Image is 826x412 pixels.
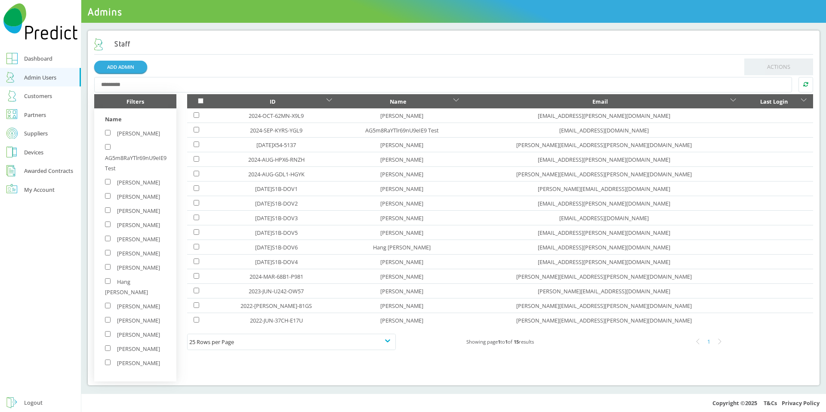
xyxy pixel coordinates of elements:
[472,96,728,107] div: Email
[94,94,176,108] div: Filters
[256,141,296,149] a: [DATE]X54-5137
[24,128,48,138] div: Suppliers
[516,170,692,178] a: [PERSON_NAME][EMAIL_ADDRESS][PERSON_NAME][DOMAIN_NAME]
[105,250,111,255] input: [PERSON_NAME]
[505,338,508,345] b: 1
[538,243,670,251] a: [EMAIL_ADDRESS][PERSON_NAME][DOMAIN_NAME]
[105,193,111,199] input: [PERSON_NAME]
[255,258,298,266] a: [DATE]S1B-DOV4
[380,141,423,149] a: [PERSON_NAME]
[380,200,423,207] a: [PERSON_NAME]
[516,141,692,149] a: [PERSON_NAME][EMAIL_ADDRESS][PERSON_NAME][DOMAIN_NAME]
[559,214,649,222] a: [EMAIL_ADDRESS][DOMAIN_NAME]
[105,193,160,200] label: [PERSON_NAME]
[105,114,165,128] div: Name
[380,273,423,280] a: [PERSON_NAME]
[249,287,304,295] a: 2023-JUN-U242-OW57
[105,278,111,284] input: Hang [PERSON_NAME]
[105,331,111,337] input: [PERSON_NAME]
[498,338,500,345] b: 1
[105,345,160,353] label: [PERSON_NAME]
[240,302,312,310] a: 2022-[PERSON_NAME]-81GS
[105,331,160,338] label: [PERSON_NAME]
[249,112,304,120] a: 2024-OCT-62MN-X9L9
[105,129,160,137] label: [PERSON_NAME]
[94,61,147,73] a: ADD ADMIN
[250,273,303,280] a: 2024-MAR-68B1-P981
[24,166,73,176] div: Awarded Contracts
[764,399,777,407] a: T&Cs
[105,144,166,172] label: AG5m8RaYTlr69nU9eIE9 Test
[24,91,52,101] div: Customers
[516,302,692,310] a: [PERSON_NAME][EMAIL_ADDRESS][PERSON_NAME][DOMAIN_NAME]
[782,399,820,407] a: Privacy Policy
[105,264,111,270] input: [PERSON_NAME]
[380,214,423,222] a: [PERSON_NAME]
[94,38,131,51] h2: Staff
[105,317,160,324] label: [PERSON_NAME]
[105,359,160,367] label: [PERSON_NAME]
[105,345,111,351] input: [PERSON_NAME]
[24,147,43,157] div: Devices
[248,156,305,163] a: 2024-AUG-HPX6-RNZH
[380,156,423,163] a: [PERSON_NAME]
[538,185,670,193] a: [PERSON_NAME][EMAIL_ADDRESS][DOMAIN_NAME]
[105,302,160,310] label: [PERSON_NAME]
[255,243,298,251] a: [DATE]S1B-DOV6
[105,264,160,271] label: [PERSON_NAME]
[105,130,111,135] input: [PERSON_NAME]
[516,273,692,280] a: [PERSON_NAME][EMAIL_ADDRESS][PERSON_NAME][DOMAIN_NAME]
[373,243,431,251] a: Hang [PERSON_NAME]
[105,221,160,229] label: [PERSON_NAME]
[105,178,160,186] label: [PERSON_NAME]
[105,317,111,323] input: [PERSON_NAME]
[105,207,160,215] label: [PERSON_NAME]
[250,126,302,134] a: 2024-SEP-KYRS-YGL9
[105,144,111,150] input: AG5m8RaYTlr69nU9eIE9 Test
[538,258,670,266] a: [EMAIL_ADDRESS][PERSON_NAME][DOMAIN_NAME]
[380,185,423,193] a: [PERSON_NAME]
[396,337,604,347] div: Showing page to of results
[221,96,324,107] div: ID
[24,72,56,83] div: Admin Users
[380,287,423,295] a: [PERSON_NAME]
[380,170,423,178] a: [PERSON_NAME]
[3,3,78,40] img: Predict Mobile
[105,278,148,296] label: Hang [PERSON_NAME]
[105,236,111,241] input: [PERSON_NAME]
[105,235,160,243] label: [PERSON_NAME]
[538,200,670,207] a: [EMAIL_ADDRESS][PERSON_NAME][DOMAIN_NAME]
[189,337,394,347] div: 25 Rows per Page
[380,317,423,324] a: [PERSON_NAME]
[24,397,43,408] div: Logout
[255,229,298,237] a: [DATE]S1B-DOV5
[365,126,439,134] a: AG5m8RaYTlr69nU9eIE9 Test
[703,336,715,347] div: 1
[105,221,111,227] input: [PERSON_NAME]
[380,302,423,310] a: [PERSON_NAME]
[255,200,298,207] a: [DATE]S1B-DOV2
[749,96,799,107] div: Last Login
[514,338,519,345] b: 15
[250,317,303,324] a: 2022-JUN-37CH-E17U
[538,229,670,237] a: [EMAIL_ADDRESS][PERSON_NAME][DOMAIN_NAME]
[24,184,55,195] div: My Account
[105,303,111,308] input: [PERSON_NAME]
[380,229,423,237] a: [PERSON_NAME]
[105,179,111,184] input: [PERSON_NAME]
[559,126,649,134] a: [EMAIL_ADDRESS][DOMAIN_NAME]
[538,156,670,163] a: [EMAIL_ADDRESS][PERSON_NAME][DOMAIN_NAME]
[538,287,670,295] a: [PERSON_NAME][EMAIL_ADDRESS][DOMAIN_NAME]
[24,53,52,64] div: Dashboard
[255,185,298,193] a: [DATE]S1B-DOV1
[380,258,423,266] a: [PERSON_NAME]
[538,112,670,120] a: [EMAIL_ADDRESS][PERSON_NAME][DOMAIN_NAME]
[255,214,298,222] a: [DATE]S1B-DOV3
[248,170,305,178] a: 2024-AUG-GDL1-HGYK
[105,360,111,365] input: [PERSON_NAME]
[345,96,451,107] div: Name
[24,110,46,120] div: Partners
[516,317,692,324] a: [PERSON_NAME][EMAIL_ADDRESS][PERSON_NAME][DOMAIN_NAME]
[105,249,160,257] label: [PERSON_NAME]
[380,112,423,120] a: [PERSON_NAME]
